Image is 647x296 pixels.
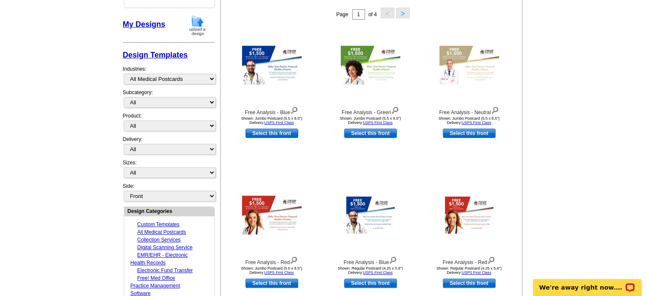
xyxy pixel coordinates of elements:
img: Free Analysis - Green [341,46,400,84]
div: Free Analysis - Red [225,255,319,266]
a: use this design [344,129,397,138]
img: view design details [290,255,298,264]
img: view design details [491,105,499,114]
div: Delivery: [123,135,215,159]
a: use this design [245,129,298,138]
a: USPS First Class [462,270,491,275]
div: Product: [123,112,215,135]
div: Shown: Jumbo Postcard (5.5 x 8.5") Delivery: [225,266,319,275]
a: use this design [245,279,298,288]
span: Page [336,11,348,17]
div: Free Analysis - Neutral [422,105,516,116]
a: USPS First Class [264,270,294,275]
a: My Designs [123,20,165,29]
div: Free Analysis - Blue [225,105,319,116]
button: < [381,8,394,18]
img: Free Analysis - Red [445,196,493,233]
a: use this design [344,279,397,288]
a: Electronic Fund Transfer [137,267,193,273]
img: Free Analysis - Blue [242,46,302,84]
img: upload-design [186,14,208,36]
img: view design details [290,105,298,114]
div: Design Categories [124,207,214,215]
div: Free Analysis - Red [422,255,516,266]
div: Sizes: [123,159,215,182]
a: use this design [443,279,496,288]
iframe: LiveChat chat widget [527,269,647,296]
a: USPS First Class [363,270,393,275]
img: Free Analysis - Blue [346,196,395,233]
a: use this design [443,129,496,138]
div: Shown: Jumbo Postcard (5.5 x 8.5") Delivery: [225,116,319,125]
img: view design details [391,105,399,114]
img: view design details [389,255,397,264]
span: of 4 [368,11,377,17]
a: USPS First Class [363,121,393,125]
a: Design Templates [123,51,188,59]
div: Shown: Jumbo Postcard (5.5 x 8.5") Delivery: [422,116,516,125]
a: USPS First Class [264,121,294,125]
div: Industries: [123,61,215,89]
div: Free Analysis - Blue [324,255,417,266]
div: Shown: Regular Postcard (4.25 x 5.6") Delivery: [422,266,516,275]
a: Collection Services [137,237,181,243]
a: EMR/EHR - Electronic Health Records [131,252,188,266]
a: All Medical Postcards [137,229,186,235]
a: USPS First Class [462,121,491,125]
img: Free Analysis - Red [242,195,302,234]
div: Subcategory: [123,89,215,112]
div: Side: [123,182,215,202]
img: view design details [487,255,495,264]
div: Shown: Regular Postcard (4.25 x 5.6") Delivery: [324,266,417,275]
div: Shown: Jumbo Postcard (5.5 x 8.5") Delivery: [324,116,417,125]
img: Free Analysis - Neutral [439,46,499,84]
div: Free Analysis - Green [324,105,417,116]
a: Digital Scanning Service [137,244,193,250]
a: Custom Templates [137,221,180,227]
button: > [396,8,410,18]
